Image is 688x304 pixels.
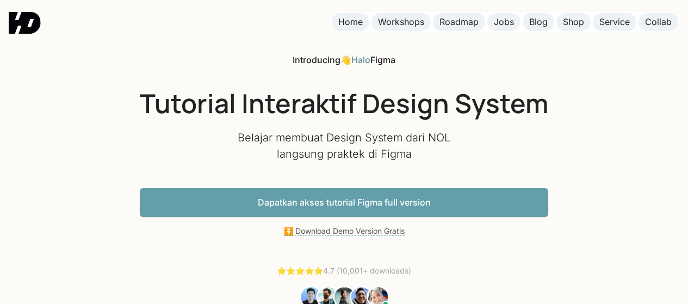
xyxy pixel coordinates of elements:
[140,88,548,119] h1: Tutorial Interaktif Design System
[293,54,395,66] div: 👋
[563,16,584,28] div: Shop
[277,265,411,277] div: 4.7 (10,001+ downloads)
[332,13,369,31] a: Home
[439,16,479,28] div: Roadmap
[523,13,554,31] a: Blog
[645,16,672,28] div: Collab
[494,16,514,28] div: Jobs
[556,13,591,31] a: Shop
[433,13,485,31] a: Roadmap
[599,16,630,28] div: Service
[277,266,323,275] a: ⭐️⭐️⭐️⭐️⭐️
[338,16,363,28] div: Home
[293,54,340,65] span: Introducing
[284,226,405,236] a: ⏬ Download Demo Version Gratis
[371,13,431,31] a: Workshops
[487,13,520,31] a: Jobs
[639,13,678,31] a: Collab
[593,13,636,31] a: Service
[370,54,395,65] span: Figma
[140,188,548,217] a: Dapatkan akses tutorial Figma full version
[378,16,424,28] div: Workshops
[529,16,548,28] div: Blog
[351,54,370,65] a: Halo
[235,129,453,162] p: Belajar membuat Design System dari NOL langsung praktek di Figma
